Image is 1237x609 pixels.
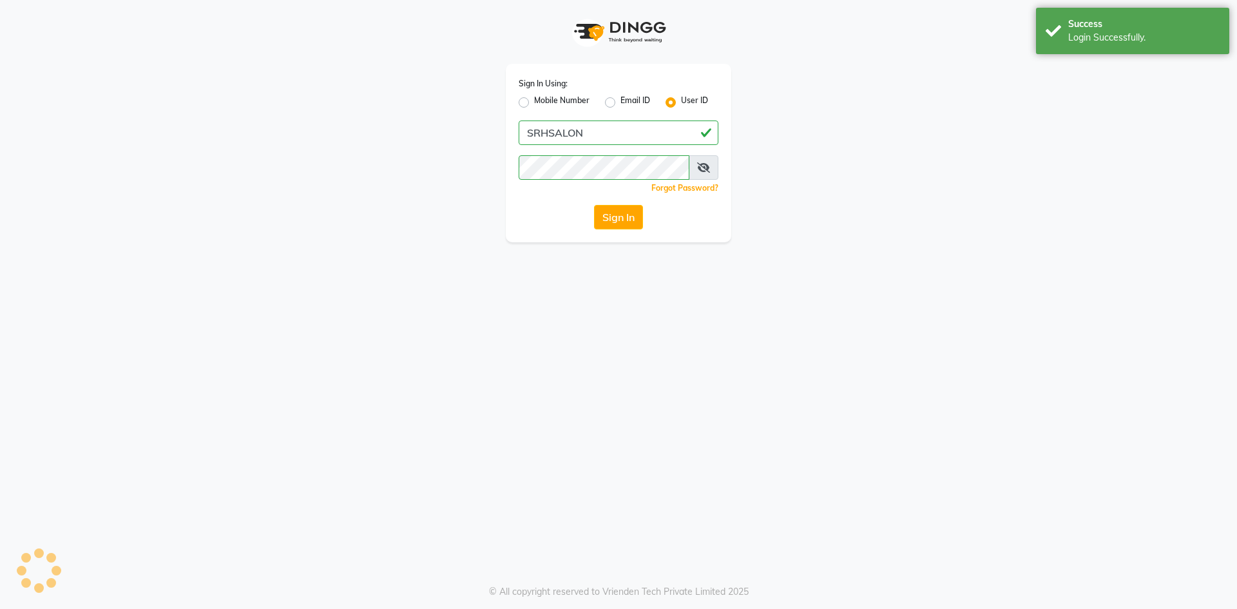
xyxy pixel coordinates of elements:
input: Username [519,155,689,180]
img: logo1.svg [567,13,670,51]
div: Success [1068,17,1220,31]
label: User ID [681,95,708,110]
label: Email ID [620,95,650,110]
label: Sign In Using: [519,78,568,90]
a: Forgot Password? [651,183,718,193]
input: Username [519,121,718,145]
div: Login Successfully. [1068,31,1220,44]
label: Mobile Number [534,95,590,110]
button: Sign In [594,205,643,229]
